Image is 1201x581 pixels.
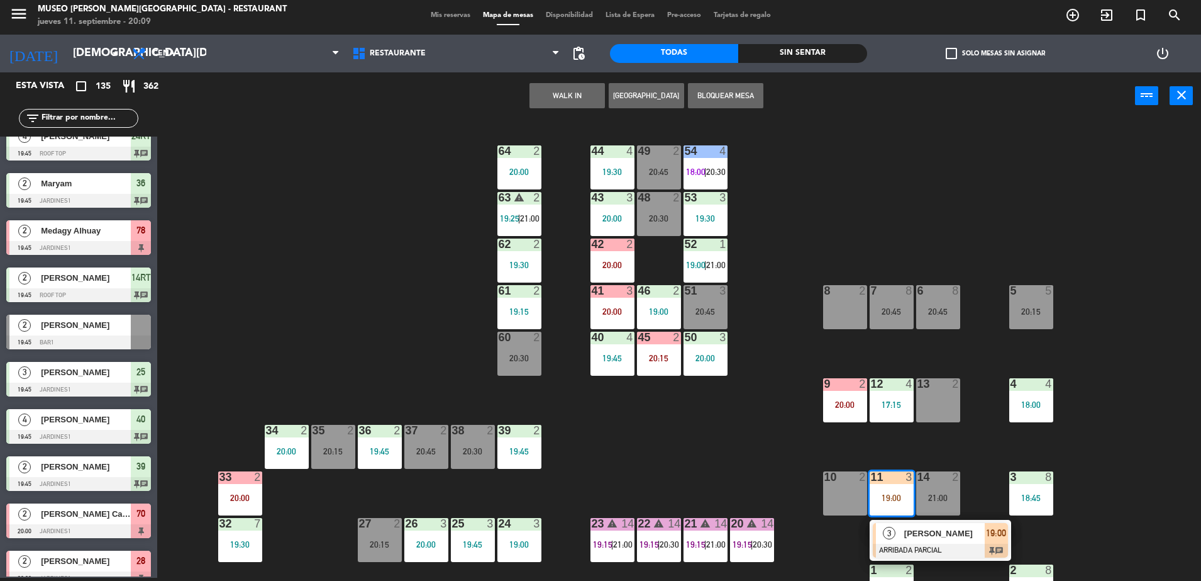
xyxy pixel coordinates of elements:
div: 40 [592,332,592,343]
div: 20:45 [637,167,681,176]
div: 4 [626,332,634,343]
div: 21:00 [916,494,960,502]
div: 2 [394,518,401,529]
div: 2 [673,145,680,157]
div: 20:45 [870,307,914,316]
div: 34 [266,425,267,436]
div: 3 [440,518,448,529]
div: 2 [673,192,680,203]
span: 21:00 [706,539,726,550]
div: 2 [859,378,866,390]
span: [PERSON_NAME] [41,366,131,379]
div: 49 [638,145,639,157]
span: 2 [18,225,31,237]
span: [PERSON_NAME] [41,555,131,568]
span: | [611,539,614,550]
div: 20:00 [590,261,634,269]
i: close [1174,87,1189,103]
div: 20:00 [684,354,728,363]
div: 4 [626,145,634,157]
i: power_settings_new [1155,46,1170,61]
span: [PERSON_NAME] [41,413,131,426]
div: 3 [719,192,727,203]
i: menu [9,4,28,23]
i: filter_list [25,111,40,126]
span: | [704,260,707,270]
div: 4 [719,145,727,157]
div: 2 [533,145,541,157]
div: 2 [487,425,494,436]
div: 2 [533,332,541,343]
i: restaurant [121,79,136,94]
div: 5 [1045,285,1053,296]
div: 19:45 [497,447,541,456]
div: 17:15 [870,400,914,409]
i: warning [653,518,664,529]
div: 14 [761,518,773,529]
span: 4 [18,130,31,143]
div: 19:30 [218,540,262,549]
span: 70 [136,506,145,521]
div: 42 [592,239,592,250]
div: 19:45 [451,540,495,549]
div: 8 [952,285,960,296]
span: 19:15 [593,539,612,550]
span: Tarjetas de regalo [707,12,777,19]
span: Restaurante [370,49,426,58]
div: 19:30 [684,214,728,223]
div: 7 [254,518,262,529]
div: 20:30 [497,354,541,363]
div: 8 [905,285,913,296]
div: 5 [1010,285,1011,296]
span: 14RT [131,270,151,285]
span: 21:00 [706,260,726,270]
div: 4 [1010,378,1011,390]
div: 43 [592,192,592,203]
span: [PERSON_NAME] [41,130,131,143]
div: 50 [685,332,685,343]
button: Bloquear Mesa [688,83,763,108]
span: 78 [136,223,145,238]
div: Museo [PERSON_NAME][GEOGRAPHIC_DATA] - Restaurant [38,3,287,16]
span: BUSCAR [1158,4,1192,26]
span: [PERSON_NAME] Cana [41,507,131,521]
span: Medagy Alhuay [41,224,131,237]
div: 2 [673,332,680,343]
div: jueves 11. septiembre - 20:09 [38,16,287,28]
div: 51 [685,285,685,296]
div: 19:00 [870,494,914,502]
span: 20:30 [706,167,726,177]
div: 44 [592,145,592,157]
div: 19:30 [497,261,541,269]
div: 54 [685,145,685,157]
div: 19:15 [497,307,541,316]
div: 2 [533,192,541,203]
span: 19:15 [639,539,659,550]
div: 20:00 [590,307,634,316]
span: 28 [136,553,145,568]
span: Maryam [41,177,131,190]
div: 2 [905,565,913,576]
div: 4 [1045,378,1053,390]
div: 2 [859,471,866,483]
i: warning [700,518,711,529]
span: 18:00 [686,167,706,177]
button: [GEOGRAPHIC_DATA] [609,83,684,108]
i: warning [514,192,524,203]
div: 12 [871,378,872,390]
div: 14 [714,518,727,529]
i: warning [607,518,617,529]
span: 21:00 [520,213,540,223]
span: Disponibilidad [540,12,599,19]
span: Lista de Espera [599,12,661,19]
